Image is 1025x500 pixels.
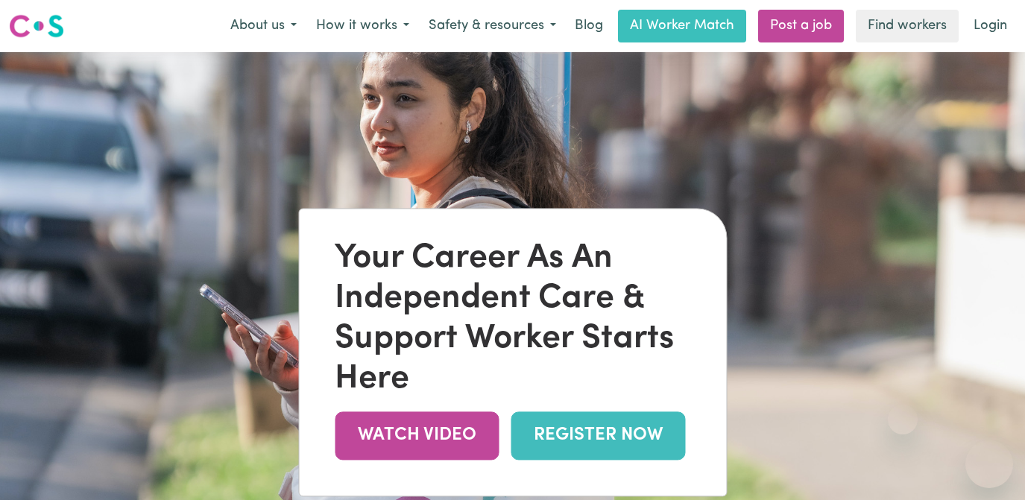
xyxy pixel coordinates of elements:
[419,10,566,42] button: Safety & resources
[618,10,746,42] a: AI Worker Match
[221,10,306,42] button: About us
[9,9,64,43] a: Careseekers logo
[758,10,844,42] a: Post a job
[566,10,612,42] a: Blog
[306,10,419,42] button: How it works
[511,411,685,460] a: REGISTER NOW
[856,10,959,42] a: Find workers
[965,440,1013,488] iframe: Button to launch messaging window
[335,238,690,399] div: Your Career As An Independent Care & Support Worker Starts Here
[965,10,1016,42] a: Login
[888,405,918,434] iframe: Close message
[9,13,64,39] img: Careseekers logo
[335,411,499,460] a: WATCH VIDEO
